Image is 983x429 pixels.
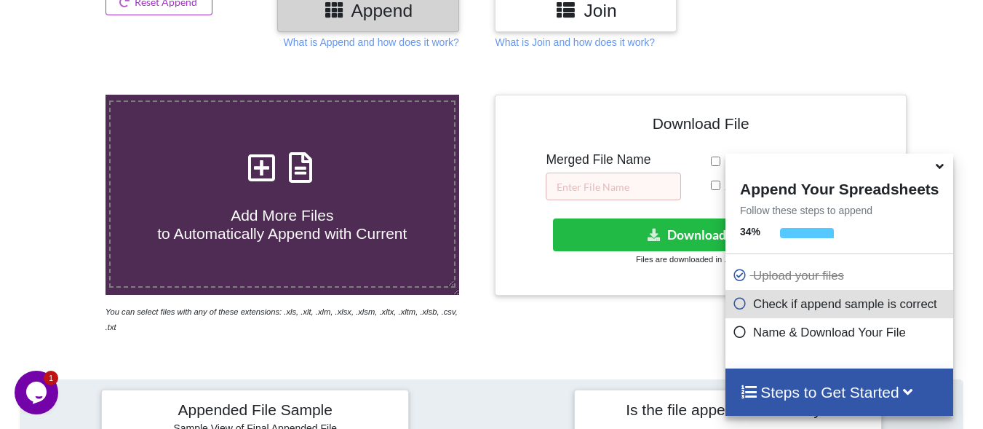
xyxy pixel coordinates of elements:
p: What is Join and how does it work? [495,35,654,50]
span: Add More Files to Automatically Append with Current [157,207,407,242]
p: Follow these steps to append [725,203,953,218]
h4: Appended File Sample [112,401,398,421]
button: Download File [553,219,845,251]
span: Add Source File Names [720,179,854,193]
span: Remove Duplicates [720,155,832,169]
h4: Download File [506,106,895,147]
b: 34 % [740,226,760,237]
small: Files are downloaded in .xlsx format [636,255,765,264]
iframe: chat widget [15,371,61,414]
input: Enter File Name [546,173,681,200]
p: Upload your files [733,267,950,285]
h4: Steps to Get Started [740,383,939,401]
h4: Append Your Spreadsheets [725,176,953,198]
i: You can select files with any of these extensions: .xls, .xlt, .xlm, .xlsx, .xlsm, .xltx, .xltm, ... [106,307,458,331]
h5: Merged File Name [546,152,681,168]
p: Name & Download Your File [733,323,950,342]
p: What is Append and how does it work? [284,35,459,50]
h4: Is the file appended correctly? [585,401,871,419]
p: Check if append sample is correct [733,295,950,313]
